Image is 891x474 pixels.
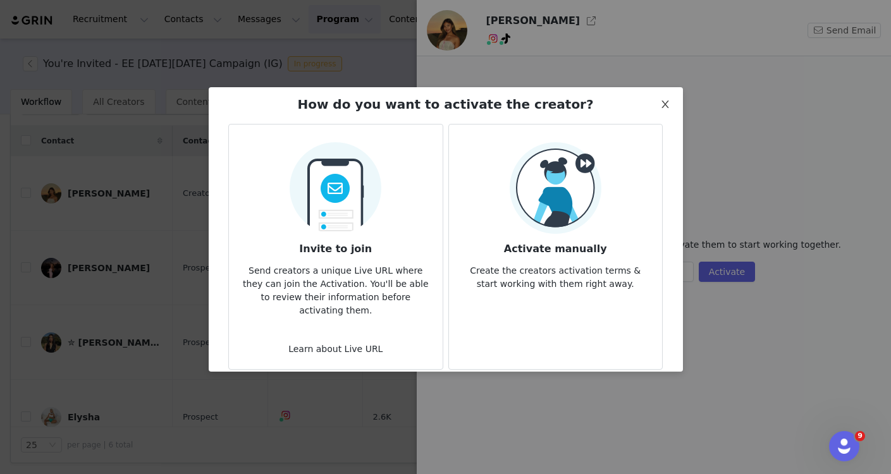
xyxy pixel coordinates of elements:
[459,257,652,291] p: Create the creators activation terms & start working with them right away.
[510,142,601,234] img: Manual
[290,135,381,234] img: Send Email
[297,95,593,114] h2: How do you want to activate the creator?
[239,234,432,257] h3: Invite to join
[648,87,683,123] button: Close
[660,99,670,109] i: icon: close
[288,344,383,354] a: Learn about Live URL
[829,431,859,461] iframe: Intercom live chat
[459,234,652,257] h3: Activate manually
[855,431,865,441] span: 9
[239,257,432,317] p: Send creators a unique Live URL where they can join the Activation. You'll be able to review thei...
